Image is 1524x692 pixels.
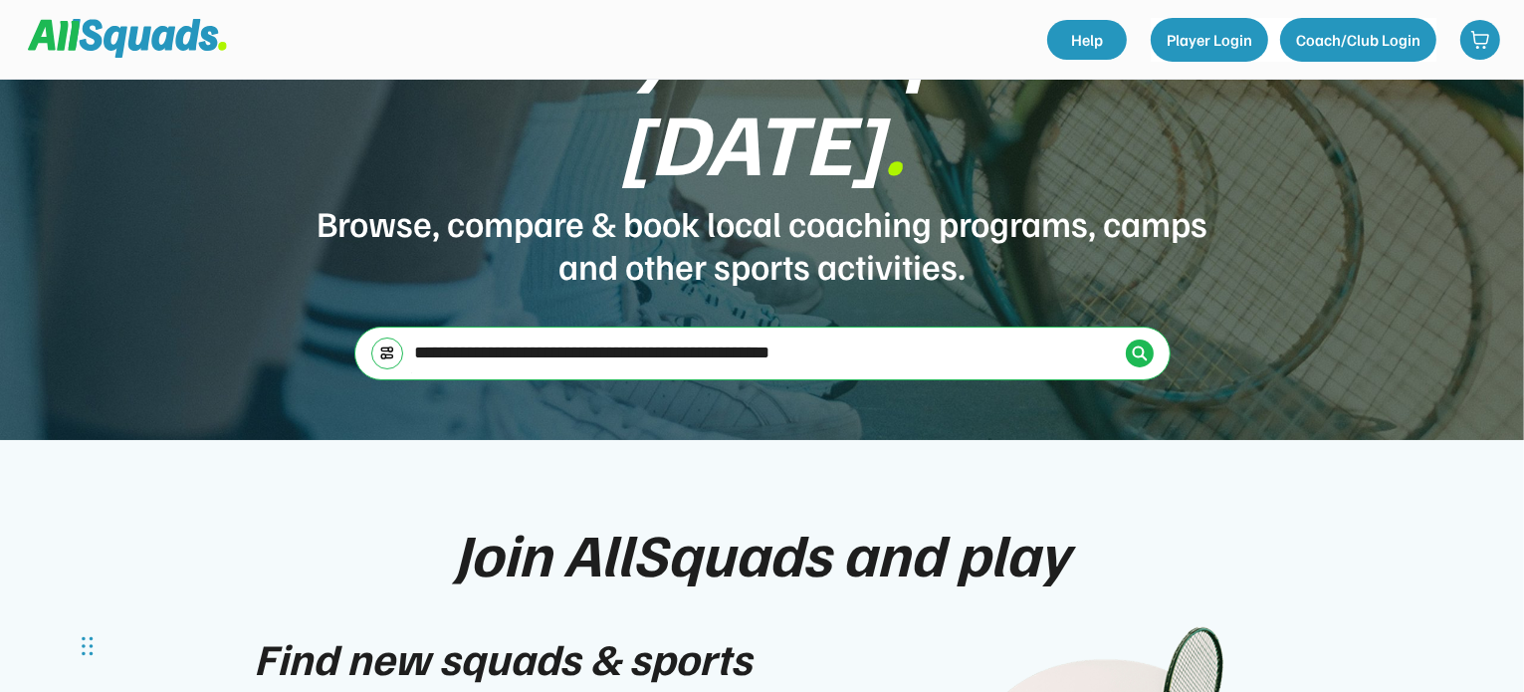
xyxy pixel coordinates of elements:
[1280,18,1436,62] button: Coach/Club Login
[255,625,753,691] div: Find new squads & sports
[379,346,395,360] img: settings-03.svg
[883,86,905,195] font: .
[1151,18,1268,62] button: Player Login
[1470,30,1490,50] img: shopping-cart-01%20%281%29.svg
[315,201,1210,287] div: Browse, compare & book local coaching programs, camps and other sports activities.
[455,520,1070,585] div: Join AllSquads and play
[28,19,227,57] img: Squad%20Logo.svg
[1132,346,1148,361] img: Icon%20%2838%29.svg
[1047,20,1127,60] a: Help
